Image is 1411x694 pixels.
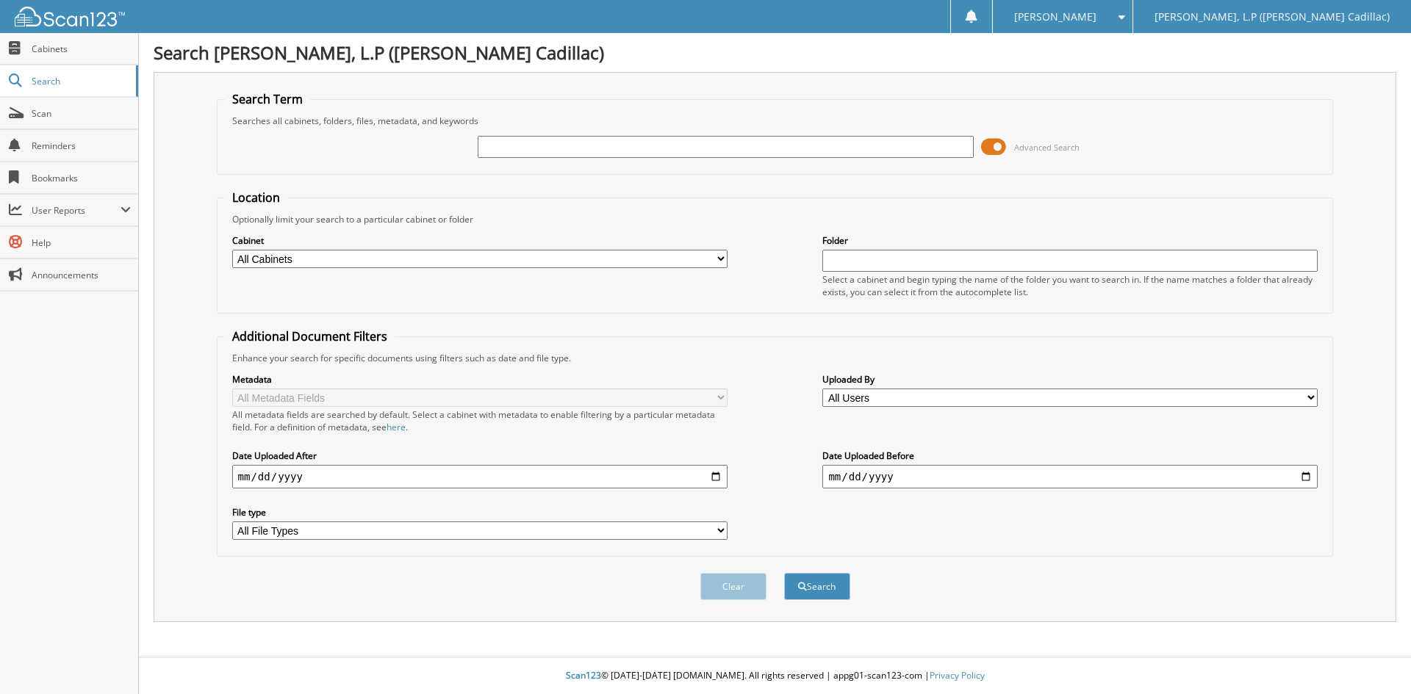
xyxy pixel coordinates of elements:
div: Searches all cabinets, folders, files, metadata, and keywords [225,115,1326,127]
legend: Search Term [225,91,310,107]
span: Bookmarks [32,172,131,184]
img: scan123-logo-white.svg [15,7,125,26]
span: Advanced Search [1014,142,1080,153]
input: end [822,465,1318,488]
label: Metadata [232,373,728,386]
legend: Location [225,189,287,206]
span: Search [32,75,129,87]
div: Enhance your search for specific documents using filters such as date and file type. [225,352,1326,364]
h1: Search [PERSON_NAME], L.P ([PERSON_NAME] Cadillac) [154,40,1396,65]
button: Clear [700,573,766,600]
legend: Additional Document Filters [225,328,395,344]
div: Optionally limit your search to a particular cabinet or folder [225,213,1326,225]
label: Date Uploaded Before [822,449,1318,462]
span: User Reports [32,204,121,217]
span: [PERSON_NAME], L.P ([PERSON_NAME] Cadillac) [1155,12,1390,21]
span: [PERSON_NAME] [1014,12,1096,21]
label: Uploaded By [822,373,1318,386]
label: File type [232,506,728,518]
span: Reminders [32,140,131,152]
label: Cabinet [232,234,728,247]
span: Cabinets [32,43,131,55]
label: Folder [822,234,1318,247]
a: here [387,421,406,433]
input: start [232,465,728,488]
div: All metadata fields are searched by default. Select a cabinet with metadata to enable filtering b... [232,408,728,433]
div: Select a cabinet and begin typing the name of the folder you want to search in. If the name match... [822,273,1318,298]
button: Search [784,573,850,600]
a: Privacy Policy [930,669,985,682]
span: Announcements [32,269,131,281]
label: Date Uploaded After [232,449,728,462]
div: © [DATE]-[DATE] [DOMAIN_NAME]. All rights reserved | appg01-scan123-com | [139,658,1411,694]
span: Scan [32,107,131,120]
span: Help [32,236,131,249]
span: Scan123 [566,669,601,682]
